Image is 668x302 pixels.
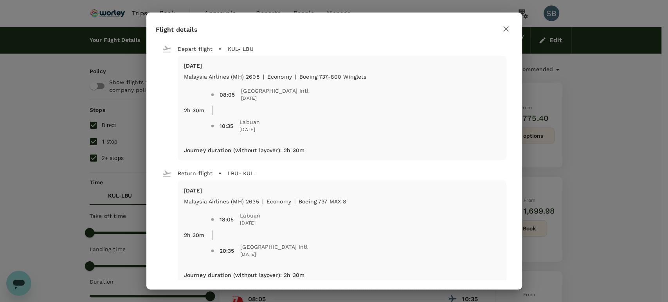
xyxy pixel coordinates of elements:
span: | [295,74,296,80]
p: Journey duration (without layover) : 2h 30m [184,271,304,279]
span: Flight details [156,26,198,33]
p: economy [266,198,291,205]
div: 18:05 [219,216,234,223]
span: [DATE] [239,126,260,134]
p: Journey duration (without layover) : 2h 30m [184,146,304,154]
span: [GEOGRAPHIC_DATA] Intl [241,87,308,95]
p: [DATE] [184,62,500,70]
span: [DATE] [240,251,308,259]
div: 20:35 [219,247,234,255]
p: Malaysia Airlines (MH) 2608 [184,73,260,81]
span: Labuan [240,212,260,219]
p: Depart flight [178,45,213,53]
div: 10:35 [219,122,233,130]
span: [DATE] [240,219,260,227]
span: [DATE] [241,95,308,102]
p: [DATE] [184,187,500,194]
p: 2h 30m [184,106,205,114]
span: [GEOGRAPHIC_DATA] Intl [240,243,308,251]
span: | [262,198,263,205]
p: economy [267,73,292,81]
p: 2h 30m [184,231,205,239]
span: | [263,74,264,80]
div: 08:05 [219,91,235,99]
p: Malaysia Airlines (MH) 2635 [184,198,259,205]
p: Return flight [178,169,213,177]
p: KUL - LBU [227,45,253,53]
span: | [294,198,295,205]
p: Boeing 737 MAX 8 [299,198,346,205]
span: Labuan [239,118,260,126]
p: LBU - KUL [227,169,254,177]
p: Boeing 737-800 Winglets [299,73,366,81]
